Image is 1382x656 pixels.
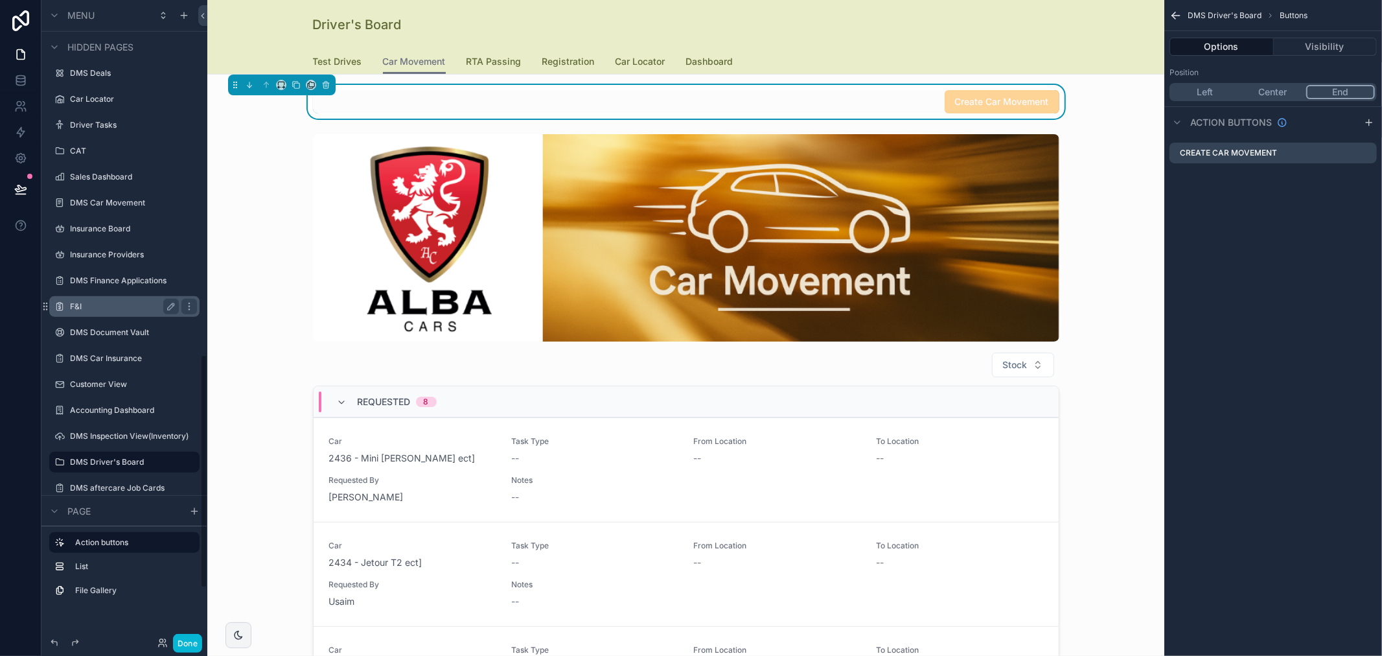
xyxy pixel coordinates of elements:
label: DMS Document Vault [70,327,197,338]
label: Customer View [70,379,197,390]
button: End [1306,85,1375,99]
a: Car Movement [383,50,446,75]
label: DMS Driver's Board [70,457,192,467]
a: Registration [542,50,595,76]
button: Visibility [1274,38,1377,56]
label: Accounting Dashboard [70,405,197,416]
label: DMS Finance Applications [70,275,197,286]
span: Action buttons [1190,116,1272,129]
button: Center [1239,85,1306,99]
label: Sales Dashboard [70,172,197,182]
span: Car Locator [616,55,665,68]
label: DMS Inspection View(Inventory) [70,431,197,441]
button: Left [1171,85,1239,99]
span: Requested [358,395,411,408]
label: Car Locator [70,94,197,104]
label: DMS Car Insurance [70,353,197,364]
label: CAT [70,146,197,156]
label: Insurance Providers [70,250,197,260]
button: Done [173,634,202,653]
span: RTA Passing [466,55,522,68]
label: F&I [70,301,174,312]
label: File Gallery [75,585,194,596]
label: List [75,561,194,572]
label: DMS aftercare Job Cards [70,483,197,493]
a: Test Drives [313,50,362,76]
a: Dashboard [686,50,733,76]
label: DMS Car Movement [70,198,197,208]
a: RTA Passing [466,50,522,76]
label: Position [1169,67,1199,78]
div: 8 [424,397,429,407]
label: Driver Tasks [70,120,197,130]
label: Create Car Movement [1180,148,1277,158]
span: Menu [67,9,95,22]
span: Page [67,505,91,518]
label: Insurance Board [70,224,197,234]
div: scrollable content [41,526,207,614]
span: Hidden pages [67,41,133,54]
label: Action buttons [75,537,189,548]
span: Registration [542,55,595,68]
span: DMS Driver's Board [1188,10,1261,21]
span: Dashboard [686,55,733,68]
button: Options [1169,38,1274,56]
span: Buttons [1280,10,1307,21]
label: DMS Deals [70,68,197,78]
span: Test Drives [313,55,362,68]
span: Car Movement [383,55,446,68]
a: Car Locator [616,50,665,76]
h1: Driver's Board [313,16,402,34]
